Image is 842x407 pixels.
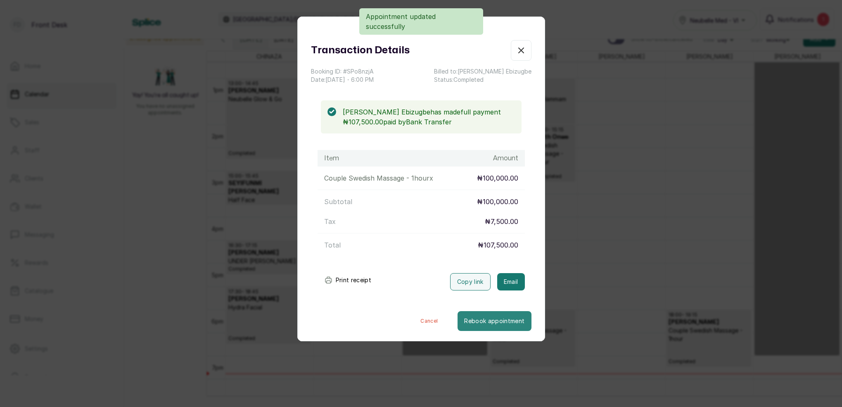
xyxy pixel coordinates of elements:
p: Tax [324,217,336,226]
p: ₦107,500.00 [478,240,518,250]
h1: Item [324,153,339,163]
p: ₦100,000.00 [477,173,518,183]
p: Subtotal [324,197,352,207]
button: Email [497,273,525,290]
button: Rebook appointment [458,311,531,331]
p: Date: [DATE] ・ 6:00 PM [311,76,374,84]
h1: Amount [493,153,518,163]
p: ₦7,500.00 [485,217,518,226]
p: Booking ID: # SPo8nzjA [311,67,374,76]
button: Print receipt [318,272,378,288]
p: Billed to: [PERSON_NAME] Ebizugbe [434,67,531,76]
button: Copy link [450,273,491,290]
p: [PERSON_NAME] Ebizugbe has made full payment [343,107,515,117]
p: Appointment updated successfully [366,12,477,31]
p: ₦107,500.00 paid by Bank Transfer [343,117,515,127]
p: ₦100,000.00 [477,197,518,207]
h1: Transaction Details [311,43,410,58]
p: Couple Swedish Massage - 1hour x [324,173,433,183]
button: Cancel [401,311,458,331]
p: Total [324,240,341,250]
p: Status: Completed [434,76,531,84]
